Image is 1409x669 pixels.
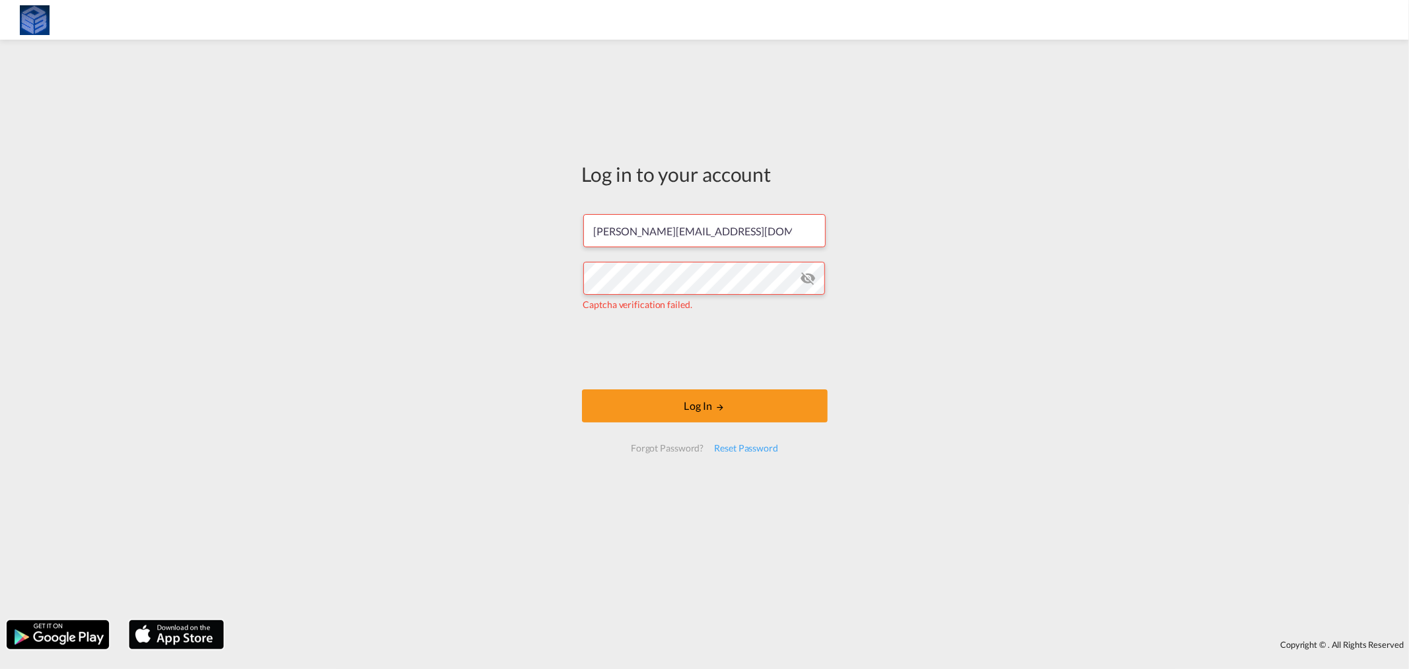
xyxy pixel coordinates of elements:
[583,214,826,247] input: Enter email/phone number
[626,436,709,460] div: Forgot Password?
[583,299,692,310] span: Captcha verification failed.
[709,436,783,460] div: Reset Password
[582,160,828,188] div: Log in to your account
[5,619,110,650] img: google.png
[127,619,225,650] img: apple.png
[604,325,805,376] iframe: reCAPTCHA
[231,633,1409,656] div: Copyright © . All Rights Reserved
[582,389,828,422] button: LOGIN
[800,270,816,286] md-icon: icon-eye-off
[20,5,50,35] img: fff785d0086311efa2d3e168b14c2f64.png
